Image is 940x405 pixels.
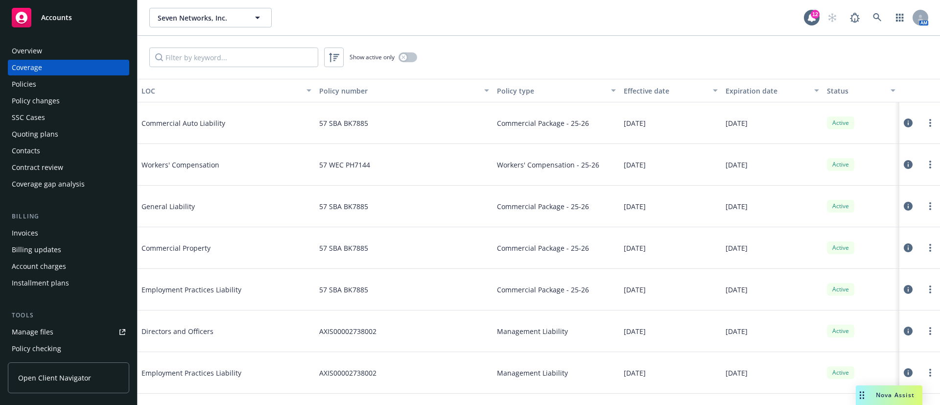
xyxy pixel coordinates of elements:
a: more [924,117,936,129]
a: Manage files [8,324,129,340]
span: [DATE] [624,201,646,212]
div: Invoices [12,225,38,241]
a: Installment plans [8,275,129,291]
a: more [924,325,936,337]
button: Expiration date [722,79,823,102]
button: Policy number [315,79,493,102]
a: Contacts [8,143,129,159]
span: Employment Practices Liability [141,285,288,295]
a: Contract review [8,160,129,175]
div: Policy checking [12,341,61,357]
span: 57 SBA BK7885 [319,243,368,253]
a: Account charges [8,259,129,274]
span: Open Client Navigator [18,373,91,383]
span: [DATE] [624,118,646,128]
span: Active [831,160,850,169]
a: Coverage gap analysis [8,176,129,192]
span: Commercial Package - 25-26 [497,285,589,295]
span: Employment Practices Liability [141,368,288,378]
span: Management Liability [497,368,568,378]
div: Policy type [497,86,605,96]
span: [DATE] [624,160,646,170]
div: Policy number [319,86,478,96]
span: Active [831,202,850,211]
button: LOC [138,79,315,102]
a: more [924,284,936,295]
span: [DATE] [726,326,748,336]
a: Accounts [8,4,129,31]
div: 12 [811,10,820,19]
span: Commercial Property [141,243,288,253]
a: Start snowing [822,8,842,27]
span: Active [831,327,850,335]
div: Contacts [12,143,40,159]
input: Filter by keyword... [149,48,318,67]
a: Policies [8,76,129,92]
span: Commercial Auto Liability [141,118,288,128]
span: [DATE] [726,285,748,295]
div: Billing updates [12,242,61,258]
div: SSC Cases [12,110,45,125]
span: Directors and Officers [141,326,288,336]
span: 57 WEC PH7144 [319,160,370,170]
span: AXIS00002738002 [319,368,376,378]
a: Billing updates [8,242,129,258]
div: Billing [8,212,129,221]
span: 57 SBA BK7885 [319,118,368,128]
span: Seven Networks, Inc. [158,13,242,23]
button: Effective date [620,79,721,102]
span: Commercial Package - 25-26 [497,118,589,128]
a: Invoices [8,225,129,241]
span: 57 SBA BK7885 [319,285,368,295]
div: Quoting plans [12,126,58,142]
a: Coverage [8,60,129,75]
div: Installment plans [12,275,69,291]
button: Seven Networks, Inc. [149,8,272,27]
span: [DATE] [726,201,748,212]
div: Policies [12,76,36,92]
span: Commercial Package - 25-26 [497,243,589,253]
span: [DATE] [624,285,646,295]
div: Account charges [12,259,66,274]
div: Status [827,86,885,96]
div: Manage files [12,324,53,340]
a: Policy checking [8,341,129,357]
span: [DATE] [624,326,646,336]
div: Coverage [12,60,42,75]
span: Active [831,368,850,377]
div: Contract review [12,160,63,175]
span: [DATE] [726,160,748,170]
span: General Liability [141,201,288,212]
div: Overview [12,43,42,59]
span: Active [831,243,850,252]
span: Accounts [41,14,72,22]
a: more [924,159,936,170]
a: Policy changes [8,93,129,109]
button: Policy type [493,79,620,102]
div: Coverage gap analysis [12,176,85,192]
button: Nova Assist [856,385,922,405]
span: Workers' Compensation [141,160,288,170]
a: more [924,367,936,379]
a: Quoting plans [8,126,129,142]
span: Workers' Compensation - 25-26 [497,160,599,170]
span: [DATE] [726,368,748,378]
span: Management Liability [497,326,568,336]
span: Active [831,119,850,127]
a: Overview [8,43,129,59]
span: Show active only [350,53,395,61]
div: Effective date [624,86,706,96]
span: [DATE] [726,118,748,128]
span: Nova Assist [876,391,915,399]
a: more [924,242,936,254]
div: Drag to move [856,385,868,405]
span: 57 SBA BK7885 [319,201,368,212]
a: Switch app [890,8,910,27]
a: Report a Bug [845,8,865,27]
span: [DATE] [726,243,748,253]
a: more [924,200,936,212]
span: [DATE] [624,368,646,378]
span: AXIS00002738002 [319,326,376,336]
a: SSC Cases [8,110,129,125]
div: Tools [8,310,129,320]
